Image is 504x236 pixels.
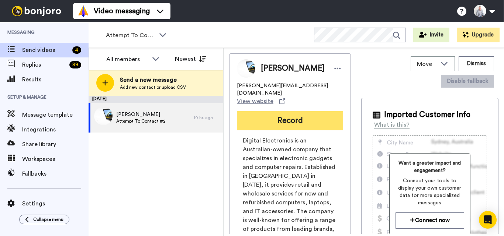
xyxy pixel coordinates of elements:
span: Video messaging [94,6,150,16]
button: Newest [169,52,212,66]
span: Share library [22,140,89,149]
span: Fallbacks [22,169,89,178]
button: Invite [413,28,449,42]
div: Open Intercom Messenger [479,211,497,229]
span: Move [417,60,437,68]
button: Connect now [396,212,465,228]
span: Attempt To Contact 2 [106,31,155,40]
div: 4 [72,46,81,54]
button: Collapse menu [19,215,69,224]
a: View website [237,97,285,106]
span: [PERSON_NAME] [261,63,325,74]
div: 89 [69,61,81,68]
span: View website [237,97,273,106]
span: Workspaces [22,155,89,163]
img: ded06daf-bc48-4cc0-9df2-07e1fb57d033.jpg [94,107,113,125]
span: [PERSON_NAME] [116,111,166,118]
button: Record [237,111,343,130]
div: 19 hr. ago [194,115,220,121]
button: Dismiss [459,56,494,71]
span: Send a new message [120,75,186,84]
span: Attempt To Contact #2 [116,118,166,124]
div: [DATE] [89,96,223,103]
img: vm-color.svg [77,5,89,17]
button: Upgrade [457,28,500,42]
img: Image of Paul [237,59,255,78]
span: Send videos [22,46,69,54]
span: Replies [22,60,66,69]
span: Integrations [22,125,89,134]
span: Collapse menu [33,216,63,222]
span: Results [22,75,89,84]
div: All members [106,55,148,64]
span: Imported Customer Info [384,109,470,120]
span: [PERSON_NAME][EMAIL_ADDRESS][DOMAIN_NAME] [237,82,343,97]
span: Connect your tools to display your own customer data for more specialized messages [396,177,465,207]
div: What is this? [374,120,410,129]
span: Want a greater impact and engagement? [396,159,465,174]
span: Message template [22,110,89,119]
img: bj-logo-header-white.svg [9,6,64,16]
span: Add new contact or upload CSV [120,84,186,90]
span: Settings [22,199,89,208]
button: Disable fallback [441,75,494,88]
